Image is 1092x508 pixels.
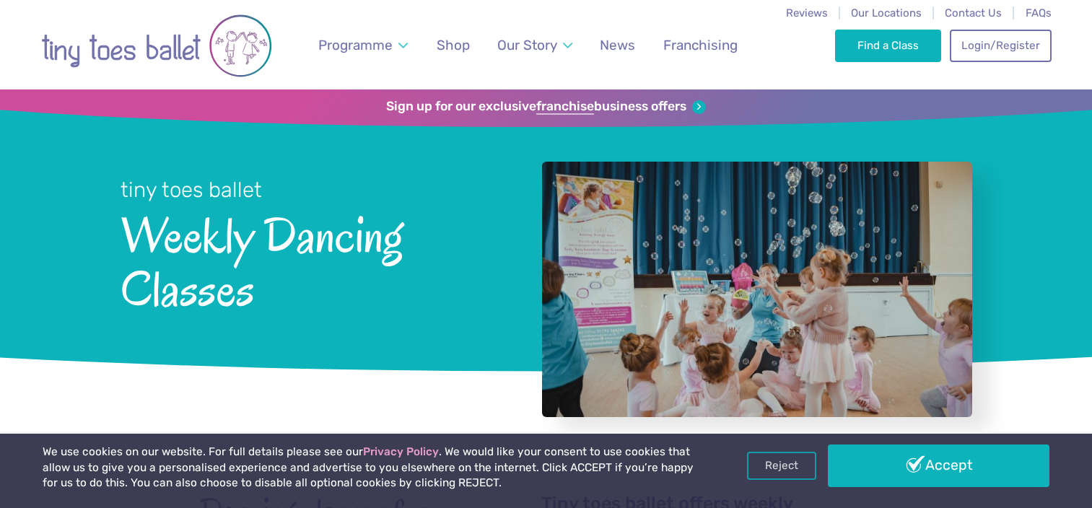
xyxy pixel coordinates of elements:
[497,37,557,53] span: Our Story
[318,37,393,53] span: Programme
[656,28,744,62] a: Franchising
[121,204,504,316] span: Weekly Dancing Classes
[490,28,579,62] a: Our Story
[41,9,272,82] img: tiny toes ballet
[600,37,635,53] span: News
[43,444,696,491] p: We use cookies on our website. For full details please see our . We would like your consent to us...
[363,445,439,458] a: Privacy Policy
[386,99,706,115] a: Sign up for our exclusivefranchisebusiness offers
[786,6,828,19] a: Reviews
[593,28,642,62] a: News
[121,178,262,202] small: tiny toes ballet
[1026,6,1052,19] a: FAQs
[950,30,1051,61] a: Login/Register
[429,28,476,62] a: Shop
[536,99,594,115] strong: franchise
[663,37,738,53] span: Franchising
[311,28,414,62] a: Programme
[835,30,941,61] a: Find a Class
[828,444,1049,486] a: Accept
[945,6,1002,19] a: Contact Us
[851,6,922,19] a: Our Locations
[437,37,470,53] span: Shop
[747,452,816,479] a: Reject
